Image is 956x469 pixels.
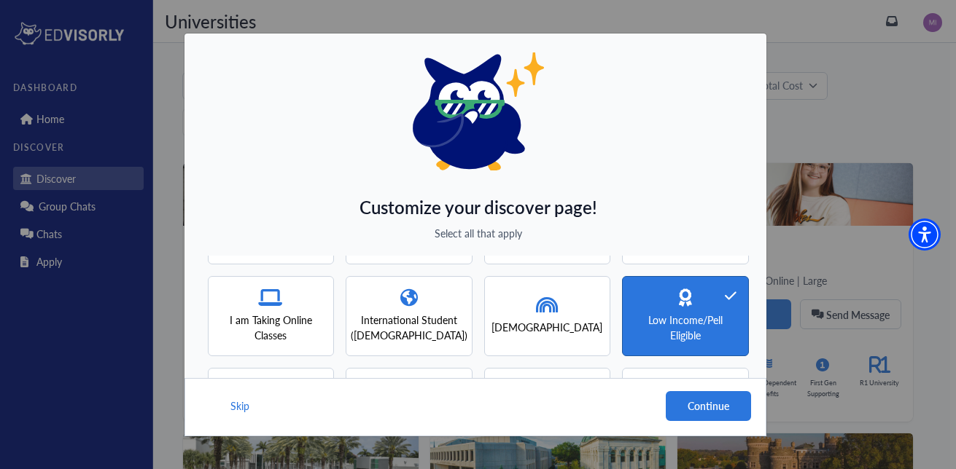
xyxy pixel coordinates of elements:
[351,312,467,343] span: International Student ([DEMOGRAPHIC_DATA])
[435,226,522,241] span: Select all that apply
[229,391,251,421] button: Skip
[360,194,597,220] span: Customize your discover page!
[635,312,736,343] span: Low Income/Pell Eligible
[666,391,751,421] button: Continue
[909,218,941,251] div: Accessibility Menu
[221,312,322,343] span: I am Taking Online Classes
[413,52,544,170] img: eddy logo
[491,320,602,335] span: [DEMOGRAPHIC_DATA]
